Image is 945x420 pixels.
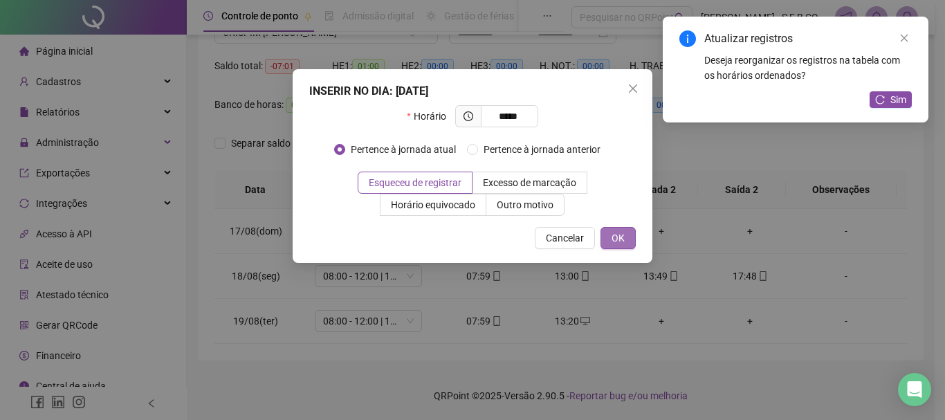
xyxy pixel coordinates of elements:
[407,105,455,127] label: Horário
[483,177,576,188] span: Excesso de marcação
[899,33,909,43] span: close
[391,199,475,210] span: Horário equivocado
[535,227,595,249] button: Cancelar
[898,373,931,406] div: Open Intercom Messenger
[612,230,625,246] span: OK
[464,111,473,121] span: clock-circle
[704,30,912,47] div: Atualizar registros
[679,30,696,47] span: info-circle
[622,77,644,100] button: Close
[704,53,912,83] div: Deseja reorganizar os registros na tabela com os horários ordenados?
[897,30,912,46] a: Close
[870,91,912,108] button: Sim
[478,142,606,157] span: Pertence à jornada anterior
[497,199,553,210] span: Outro motivo
[627,83,639,94] span: close
[345,142,461,157] span: Pertence à jornada atual
[309,83,636,100] div: INSERIR NO DIA : [DATE]
[546,230,584,246] span: Cancelar
[875,95,885,104] span: reload
[600,227,636,249] button: OK
[369,177,461,188] span: Esqueceu de registrar
[890,92,906,107] span: Sim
